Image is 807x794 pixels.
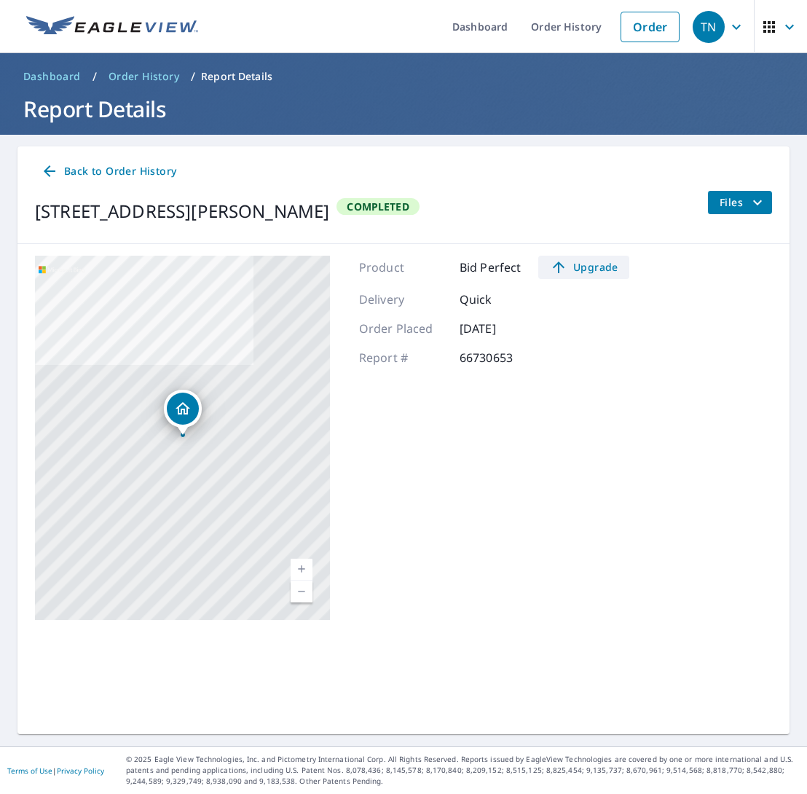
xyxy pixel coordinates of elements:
a: Order History [103,65,185,88]
a: Order [621,12,680,42]
a: Privacy Policy [57,766,104,776]
p: Quick [460,291,547,308]
span: Completed [338,200,417,213]
h1: Report Details [17,94,790,124]
a: Terms of Use [7,766,52,776]
a: Current Level 17, Zoom In [291,559,312,581]
a: Upgrade [538,256,629,279]
a: Current Level 17, Zoom Out [291,581,312,602]
span: Dashboard [23,69,81,84]
p: Order Placed [359,320,446,337]
p: 66730653 [460,349,547,366]
li: / [92,68,97,85]
p: © 2025 Eagle View Technologies, Inc. and Pictometry International Corp. All Rights Reserved. Repo... [126,754,800,787]
p: Product [359,259,446,276]
button: filesDropdownBtn-66730653 [707,191,772,214]
span: Files [720,194,766,211]
span: Order History [109,69,179,84]
p: Report Details [201,69,272,84]
p: | [7,766,104,775]
li: / [191,68,195,85]
img: EV Logo [26,16,198,38]
span: Upgrade [547,259,621,276]
p: Delivery [359,291,446,308]
nav: breadcrumb [17,65,790,88]
a: Dashboard [17,65,87,88]
div: TN [693,11,725,43]
div: Dropped pin, building 1, Residential property, 3261 Sturgeon Bay Court Naples, FL 34120 [164,390,202,435]
div: [STREET_ADDRESS][PERSON_NAME] [35,198,329,224]
p: Bid Perfect [460,259,521,276]
p: Report # [359,349,446,366]
span: Back to Order History [41,162,176,181]
p: [DATE] [460,320,547,337]
a: Back to Order History [35,158,182,185]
